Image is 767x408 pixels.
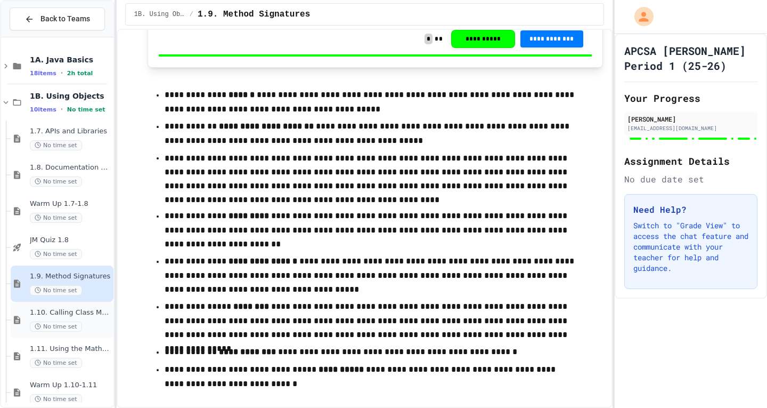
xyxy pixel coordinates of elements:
[624,91,757,106] h2: Your Progress
[30,272,111,281] span: 1.9. Method Signatures
[624,43,757,73] h1: APCSA [PERSON_NAME] Period 1 (25-26)
[30,140,82,150] span: No time set
[30,394,82,404] span: No time set
[61,105,63,114] span: •
[30,177,82,187] span: No time set
[623,4,656,29] div: My Account
[624,154,757,169] h2: Assignment Details
[30,236,111,245] span: JM Quiz 1.8
[30,308,111,317] span: 1.10. Calling Class Methods
[10,7,105,30] button: Back to Teams
[30,199,111,209] span: Warm Up 1.7-1.8
[633,203,748,216] h3: Need Help?
[627,114,754,124] div: [PERSON_NAME]
[30,249,82,259] span: No time set
[61,69,63,77] span: •
[627,124,754,132] div: [EMAIL_ADDRESS][DOMAIN_NAME]
[30,345,111,354] span: 1.11. Using the Math Class
[30,213,82,223] span: No time set
[67,70,93,77] span: 2h total
[30,285,82,295] span: No time set
[30,106,56,113] span: 10 items
[30,55,111,65] span: 1A. Java Basics
[30,127,111,136] span: 1.7. APIs and Libraries
[40,13,90,25] span: Back to Teams
[30,70,56,77] span: 18 items
[198,8,310,21] span: 1.9. Method Signatures
[190,10,193,19] span: /
[30,381,111,390] span: Warm Up 1.10-1.11
[624,173,757,186] div: No due date set
[30,163,111,172] span: 1.8. Documentation with Comments and Preconditions
[30,91,111,101] span: 1B. Using Objects
[633,220,748,274] p: Switch to "Grade View" to access the chat feature and communicate with your teacher for help and ...
[67,106,105,113] span: No time set
[30,322,82,332] span: No time set
[134,10,185,19] span: 1B. Using Objects
[30,358,82,368] span: No time set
